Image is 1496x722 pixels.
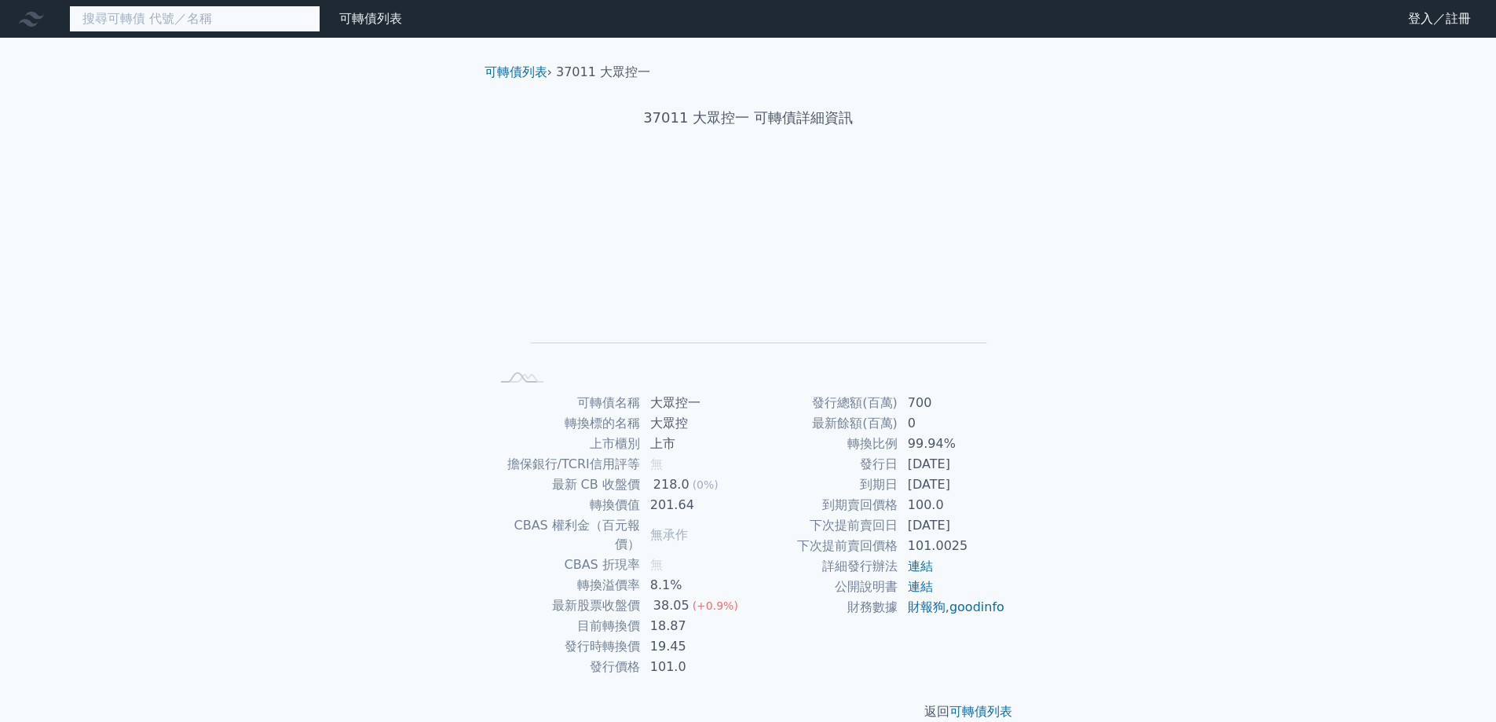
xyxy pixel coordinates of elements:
[491,636,641,657] td: 發行時轉換價
[949,704,1012,719] a: 可轉債列表
[650,557,663,572] span: 無
[69,5,320,32] input: 搜尋可轉債 代號／名稱
[898,495,1006,515] td: 100.0
[472,107,1025,129] h1: 37011 大眾控一 可轉債詳細資訊
[491,616,641,636] td: 目前轉換價
[491,515,641,555] td: CBAS 權利金（百元報價）
[641,657,748,677] td: 101.0
[748,515,898,536] td: 下次提前賣回日
[485,63,552,82] li: ›
[898,475,1006,495] td: [DATE]
[650,527,688,542] span: 無承作
[908,559,933,574] a: 連結
[898,454,1006,475] td: [DATE]
[748,393,898,413] td: 發行總額(百萬)
[898,536,1006,556] td: 101.0025
[491,454,641,475] td: 擔保銀行/TCRI信用評等
[556,63,650,82] li: 37011 大眾控一
[748,536,898,556] td: 下次提前賣回價格
[748,495,898,515] td: 到期賣回價格
[491,413,641,434] td: 轉換標的名稱
[748,577,898,597] td: 公開說明書
[491,596,641,616] td: 最新股票收盤價
[641,413,748,434] td: 大眾控
[339,11,402,26] a: 可轉債列表
[485,64,547,79] a: 可轉債列表
[491,555,641,575] td: CBAS 折現率
[650,475,693,494] div: 218.0
[908,599,946,614] a: 財報狗
[641,495,748,515] td: 201.64
[748,556,898,577] td: 詳細發行辦法
[898,413,1006,434] td: 0
[748,475,898,495] td: 到期日
[1395,6,1483,31] a: 登入／註冊
[491,575,641,596] td: 轉換溢價率
[748,454,898,475] td: 發行日
[693,599,738,612] span: (+0.9%)
[491,434,641,454] td: 上市櫃別
[748,434,898,454] td: 轉換比例
[491,393,641,413] td: 可轉債名稱
[908,579,933,594] a: 連結
[748,597,898,618] td: 財務數據
[641,434,748,454] td: 上市
[693,478,719,491] span: (0%)
[641,575,748,596] td: 8.1%
[650,456,663,471] span: 無
[898,597,1006,618] td: ,
[641,636,748,657] td: 19.45
[491,475,641,495] td: 最新 CB 收盤價
[898,515,1006,536] td: [DATE]
[641,616,748,636] td: 18.87
[491,495,641,515] td: 轉換價值
[748,413,898,434] td: 最新餘額(百萬)
[516,178,987,366] g: Chart
[641,393,748,413] td: 大眾控一
[472,702,1025,721] p: 返回
[650,596,693,615] div: 38.05
[898,393,1006,413] td: 700
[949,599,1004,614] a: goodinfo
[898,434,1006,454] td: 99.94%
[491,657,641,677] td: 發行價格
